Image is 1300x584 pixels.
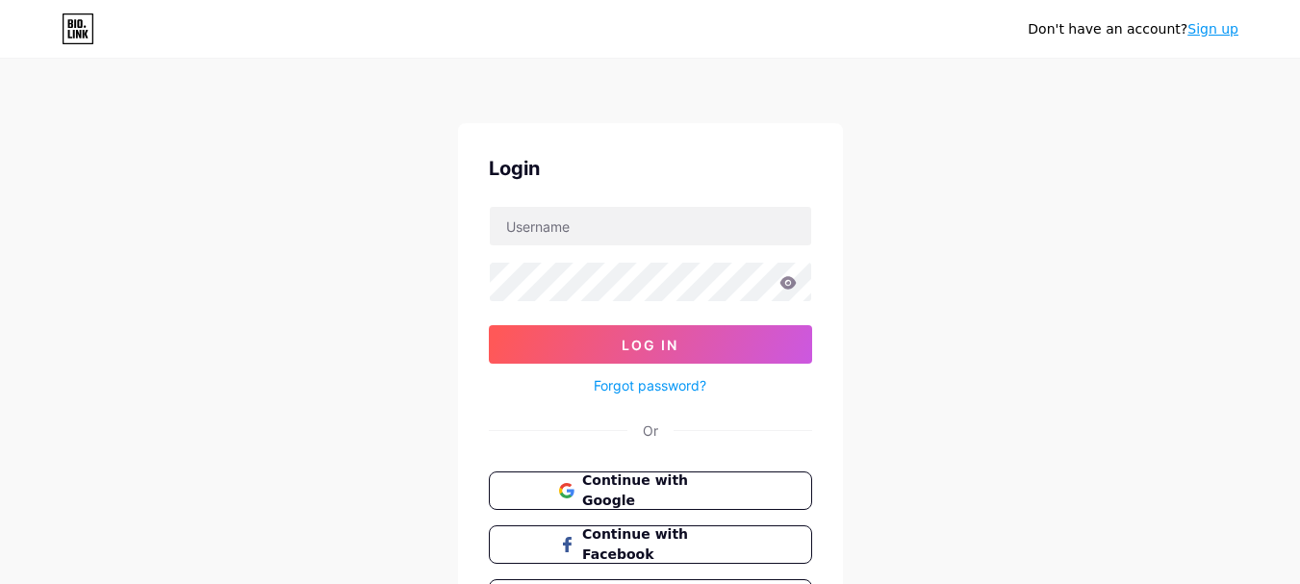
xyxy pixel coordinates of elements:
[582,524,741,565] span: Continue with Facebook
[643,420,658,441] div: Or
[1187,21,1238,37] a: Sign up
[489,525,812,564] button: Continue with Facebook
[594,375,706,395] a: Forgot password?
[1028,19,1238,39] div: Don't have an account?
[622,337,678,353] span: Log In
[489,471,812,510] button: Continue with Google
[490,207,811,245] input: Username
[582,470,741,511] span: Continue with Google
[489,325,812,364] button: Log In
[489,154,812,183] div: Login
